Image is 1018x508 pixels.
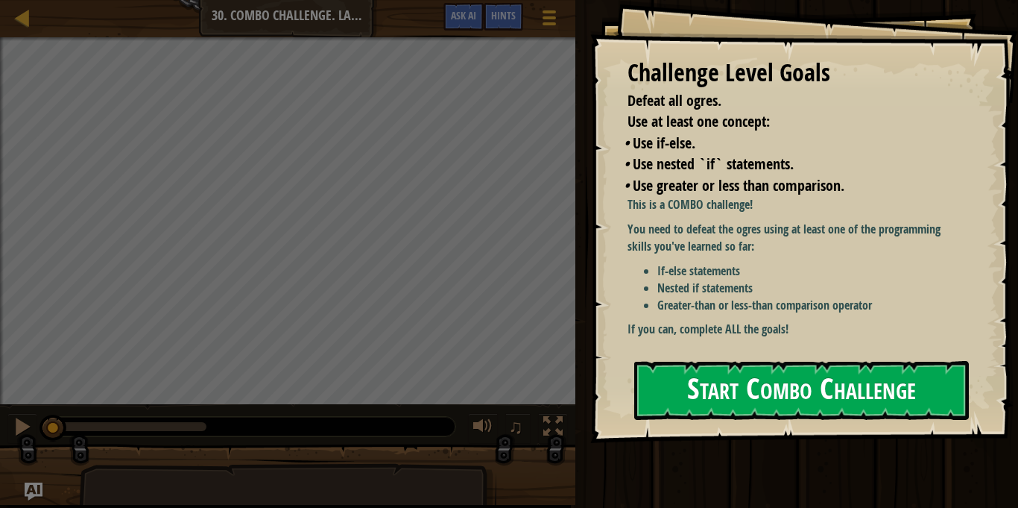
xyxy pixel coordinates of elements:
i: • [624,154,629,174]
button: Ask AI [25,483,42,501]
span: Use greater or less than comparison. [633,175,844,195]
p: If you can, complete ALL the goals! [627,321,966,338]
li: Nested if statements [657,280,966,297]
p: You need to defeat the ogres using at least one of the programming skills you've learned so far: [627,221,966,255]
i: • [624,175,629,195]
li: Greater-than or less-than comparison operator [657,297,966,314]
span: Use if-else. [633,133,695,153]
i: • [624,133,629,153]
li: Use if-else. [624,133,962,154]
p: This is a COMBO challenge! [627,196,966,213]
span: Defeat all ogres. [627,90,721,110]
button: ♫ [505,413,531,444]
span: Use at least one concept: [627,111,770,131]
button: Start Combo Challenge [634,361,969,420]
li: Use greater or less than comparison. [624,175,962,197]
button: Adjust volume [468,413,498,444]
span: ♫ [508,416,523,438]
button: Ask AI [443,3,484,31]
li: If-else statements [657,263,966,280]
li: Defeat all ogres. [609,90,962,112]
span: Use nested `if` statements. [633,154,794,174]
button: Ctrl + P: Pause [7,413,37,444]
div: Challenge Level Goals [627,56,966,90]
li: Use at least one concept: [609,111,962,133]
button: Show game menu [531,3,568,38]
li: Use nested `if` statements. [624,154,962,175]
span: Ask AI [451,8,476,22]
span: Hints [491,8,516,22]
button: Toggle fullscreen [538,413,568,444]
